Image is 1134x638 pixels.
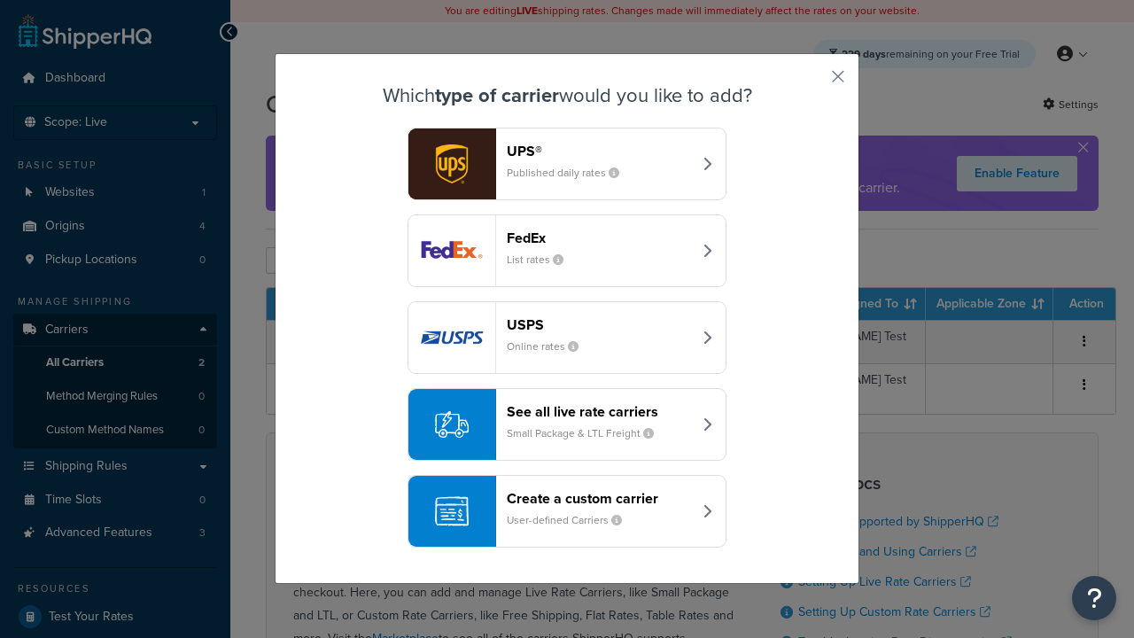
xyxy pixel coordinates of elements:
button: See all live rate carriersSmall Package & LTL Freight [408,388,726,461]
header: USPS [507,316,692,333]
small: Small Package & LTL Freight [507,425,668,441]
header: See all live rate carriers [507,403,692,420]
button: Open Resource Center [1072,576,1116,620]
img: icon-carrier-custom-c93b8a24.svg [435,494,469,528]
small: User-defined Carriers [507,512,636,528]
header: UPS® [507,143,692,159]
small: Published daily rates [507,165,633,181]
button: Create a custom carrierUser-defined Carriers [408,475,726,548]
button: usps logoUSPSOnline rates [408,301,726,374]
img: ups logo [408,128,495,199]
small: List rates [507,252,578,268]
button: ups logoUPS®Published daily rates [408,128,726,200]
strong: type of carrier [435,81,559,110]
img: fedEx logo [408,215,495,286]
img: usps logo [408,302,495,373]
h3: Which would you like to add? [320,85,814,106]
header: FedEx [507,230,692,246]
header: Create a custom carrier [507,490,692,507]
button: fedEx logoFedExList rates [408,214,726,287]
img: icon-carrier-liverate-becf4550.svg [435,408,469,441]
small: Online rates [507,338,593,354]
